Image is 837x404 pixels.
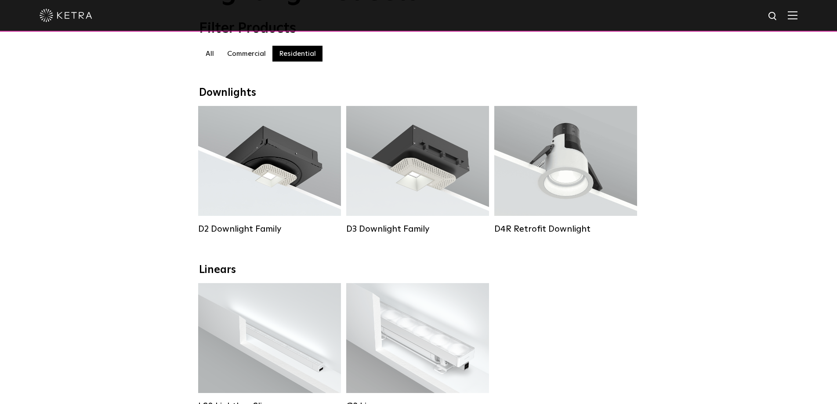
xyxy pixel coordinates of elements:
[198,106,341,234] a: D2 Downlight Family Lumen Output:1200Colors:White / Black / Gloss Black / Silver / Bronze / Silve...
[198,224,341,234] div: D2 Downlight Family
[272,46,322,62] label: Residential
[346,106,489,234] a: D3 Downlight Family Lumen Output:700 / 900 / 1100Colors:White / Black / Silver / Bronze / Paintab...
[788,11,797,19] img: Hamburger%20Nav.svg
[199,46,221,62] label: All
[346,224,489,234] div: D3 Downlight Family
[221,46,272,62] label: Commercial
[199,264,638,277] div: Linears
[199,87,638,99] div: Downlights
[494,106,637,234] a: D4R Retrofit Downlight Lumen Output:800Colors:White / BlackBeam Angles:15° / 25° / 40° / 60°Watta...
[40,9,92,22] img: ketra-logo-2019-white
[768,11,779,22] img: search icon
[494,224,637,234] div: D4R Retrofit Downlight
